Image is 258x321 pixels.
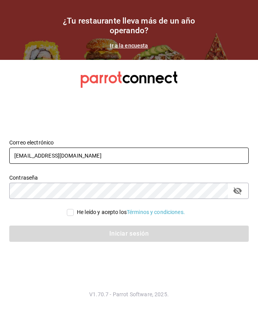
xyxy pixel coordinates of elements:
label: Correo electrónico [9,140,249,145]
a: Términos y condiciones. [127,209,185,215]
h1: ¿Tu restaurante lleva más de un año operando? [52,16,206,36]
button: passwordField [231,184,244,197]
p: V1.70.7 - Parrot Software, 2025. [9,290,249,298]
div: He leído y acepto los [77,208,185,216]
label: Contraseña [9,175,249,180]
input: Ingresa tu correo electrónico [9,148,249,164]
a: Ir a la encuesta [110,42,148,49]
